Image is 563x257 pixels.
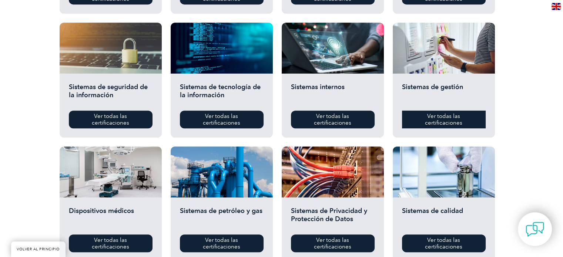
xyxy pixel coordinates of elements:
[291,207,367,223] font: Sistemas de Privacidad y Protección de Datos
[314,237,351,250] font: Ver todas las certificaciones
[402,234,486,252] a: Ver todas las certificaciones
[402,207,463,215] font: Sistemas de calidad
[291,234,375,252] a: Ver todas las certificaciones
[402,83,463,91] font: Sistemas de gestión
[180,111,264,128] a: Ver todas las certificaciones
[69,207,134,215] font: Dispositivos médicos
[69,234,153,252] a: Ver todas las certificaciones
[314,113,351,126] font: Ver todas las certificaciones
[92,237,129,250] font: Ver todas las certificaciones
[402,111,486,128] a: Ver todas las certificaciones
[69,111,153,128] a: Ver todas las certificaciones
[526,220,544,239] img: contact-chat.png
[203,237,240,250] font: Ver todas las certificaciones
[552,3,561,10] img: en
[425,237,462,250] font: Ver todas las certificaciones
[291,83,345,91] font: Sistemas internos
[11,241,66,257] a: VOLVER AL PRINCIPIO
[425,113,462,126] font: Ver todas las certificaciones
[69,83,148,99] font: Sistemas de seguridad de la información
[17,247,60,251] font: VOLVER AL PRINCIPIO
[291,111,375,128] a: Ver todas las certificaciones
[203,113,240,126] font: Ver todas las certificaciones
[92,113,129,126] font: Ver todas las certificaciones
[180,207,262,215] font: Sistemas de petróleo y gas
[180,83,261,99] font: Sistemas de tecnología de la información
[180,234,264,252] a: Ver todas las certificaciones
